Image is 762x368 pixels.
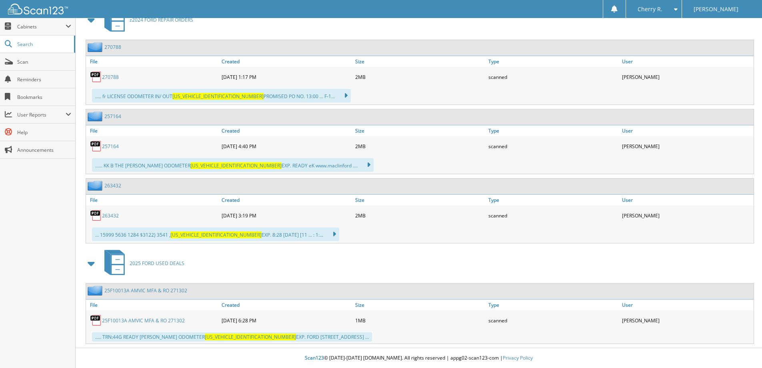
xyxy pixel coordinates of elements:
a: 270788 [102,74,119,80]
span: Search [17,41,70,48]
div: [PERSON_NAME] [620,207,754,223]
a: 257164 [102,143,119,150]
a: z2024 FORD REPAIR ORDERS [100,4,193,36]
img: folder2.png [88,286,104,296]
iframe: Chat Widget [722,330,762,368]
div: scanned [486,69,620,85]
a: Size [353,56,487,67]
div: [DATE] 1:17 PM [220,69,353,85]
div: scanned [486,312,620,328]
span: Cherry R. [638,7,662,12]
a: File [86,195,220,205]
a: Type [486,56,620,67]
div: © [DATE]-[DATE] [DOMAIN_NAME]. All rights reserved | appg02-scan123-com | [76,348,762,368]
a: 263432 [102,212,119,219]
img: PDF.png [90,140,102,152]
span: 2025 FORD USED DEALS [130,260,184,267]
img: PDF.png [90,71,102,83]
span: Scan123 [305,354,324,361]
span: [PERSON_NAME] [694,7,738,12]
span: Reminders [17,76,71,83]
a: Created [220,195,353,205]
a: User [620,195,754,205]
div: 2MB [353,69,487,85]
div: scanned [486,207,620,223]
a: File [86,300,220,310]
img: PDF.png [90,314,102,326]
span: Scan [17,58,71,65]
a: User [620,125,754,136]
span: [US_VEHICLE_IDENTIFICATION_NUMBER] [170,231,262,238]
a: File [86,125,220,136]
a: Type [486,300,620,310]
div: [DATE] 3:19 PM [220,207,353,223]
a: User [620,300,754,310]
img: PDF.png [90,209,102,221]
div: [DATE] 4:40 PM [220,138,353,154]
a: Type [486,125,620,136]
div: ... 15999 5636 1284 $3122) 3541 , EXP. 8:28 [DATE] [11 ... : 1:... [92,227,339,241]
span: Cabinets [17,23,66,30]
a: Size [353,300,487,310]
a: 2025 FORD USED DEALS [100,247,184,279]
div: 2MB [353,207,487,223]
a: 263432 [104,182,121,189]
a: Size [353,125,487,136]
img: folder2.png [88,111,104,121]
div: scanned [486,138,620,154]
span: Announcements [17,147,71,153]
a: 25F10013A AMVIC MFA & RO 271302 [104,287,187,294]
a: 270788 [104,44,121,50]
div: ..... TRN:44G READY [PERSON_NAME] ODOMETER EXP. FORD [STREET_ADDRESS] ... [92,332,372,342]
a: File [86,56,220,67]
div: 1MB [353,312,487,328]
a: 25F10013A AMVIC MFA & RO 271302 [102,317,185,324]
div: [PERSON_NAME] [620,69,754,85]
span: [US_VEHICLE_IDENTIFICATION_NUMBER] [172,93,264,100]
a: 257164 [104,113,121,120]
span: User Reports [17,111,66,118]
div: [PERSON_NAME] [620,138,754,154]
img: scan123-logo-white.svg [8,4,68,14]
img: folder2.png [88,42,104,52]
div: ...... KK B THE [PERSON_NAME] ODOMETER EXP. READY eK www.maclinford .... [92,158,374,172]
a: Type [486,195,620,205]
span: z2024 FORD REPAIR ORDERS [130,16,193,23]
a: Created [220,300,353,310]
a: Created [220,56,353,67]
div: [PERSON_NAME] [620,312,754,328]
span: [US_VEHICLE_IDENTIFICATION_NUMBER] [190,162,282,169]
a: User [620,56,754,67]
a: Privacy Policy [503,354,533,361]
div: [DATE] 6:28 PM [220,312,353,328]
a: Size [353,195,487,205]
img: folder2.png [88,181,104,191]
div: 2MB [353,138,487,154]
span: [US_VEHICLE_IDENTIFICATION_NUMBER] [205,334,296,340]
div: ..... fr LICENSE ODOMETER IN/ OUT PROMISED PO NO. 13:00 ... F-1... [92,89,351,103]
a: Created [220,125,353,136]
span: Help [17,129,71,136]
span: Bookmarks [17,94,71,101]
